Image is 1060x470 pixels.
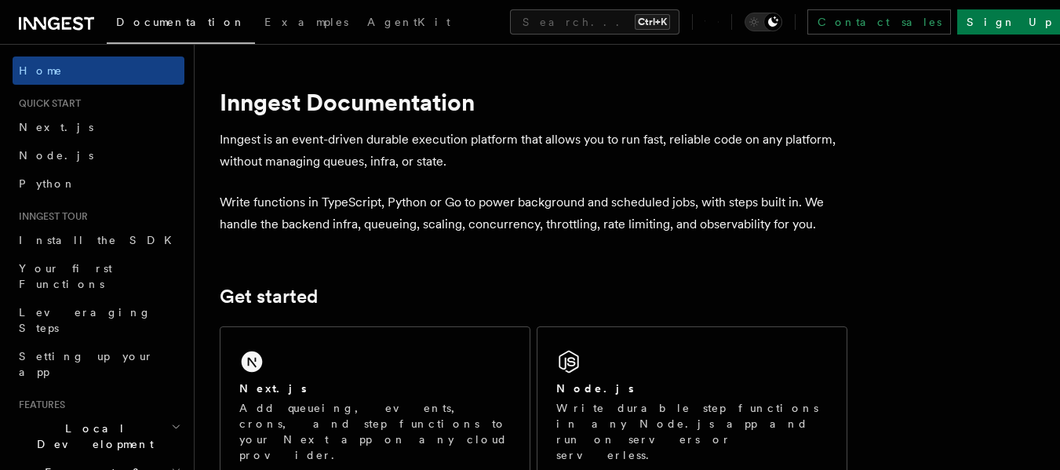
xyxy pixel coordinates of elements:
span: Examples [264,16,348,28]
p: Inngest is an event-driven durable execution platform that allows you to run fast, reliable code ... [220,129,847,173]
span: Python [19,177,76,190]
span: Documentation [116,16,246,28]
a: Next.js [13,113,184,141]
button: Search...Ctrl+K [510,9,679,35]
a: Install the SDK [13,226,184,254]
p: Add queueing, events, crons, and step functions to your Next app on any cloud provider. [239,400,511,463]
a: Your first Functions [13,254,184,298]
span: AgentKit [367,16,450,28]
a: Examples [255,5,358,42]
p: Write durable step functions in any Node.js app and run on servers or serverless. [556,400,828,463]
a: Node.js [13,141,184,169]
span: Features [13,399,65,411]
h1: Inngest Documentation [220,88,847,116]
span: Node.js [19,149,93,162]
span: Leveraging Steps [19,306,151,334]
p: Write functions in TypeScript, Python or Go to power background and scheduled jobs, with steps bu... [220,191,847,235]
button: Toggle dark mode [745,13,782,31]
span: Quick start [13,97,81,110]
h2: Node.js [556,381,634,396]
a: Leveraging Steps [13,298,184,342]
a: Get started [220,286,318,308]
button: Local Development [13,414,184,458]
a: Setting up your app [13,342,184,386]
kbd: Ctrl+K [635,14,670,30]
a: Python [13,169,184,198]
span: Inngest tour [13,210,88,223]
span: Home [19,63,63,78]
a: Documentation [107,5,255,44]
span: Your first Functions [19,262,112,290]
span: Install the SDK [19,234,181,246]
a: AgentKit [358,5,460,42]
span: Local Development [13,421,171,452]
span: Setting up your app [19,350,154,378]
span: Next.js [19,121,93,133]
h2: Next.js [239,381,307,396]
a: Contact sales [807,9,951,35]
a: Home [13,56,184,85]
